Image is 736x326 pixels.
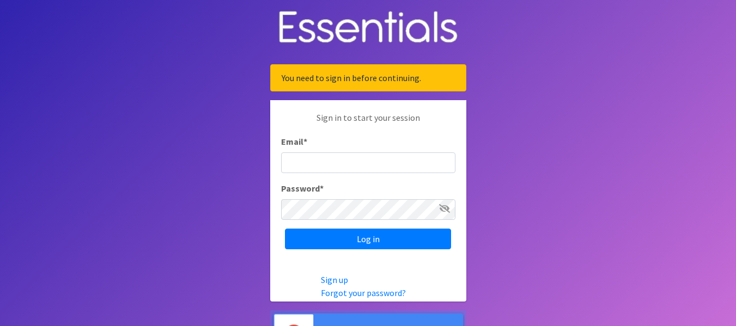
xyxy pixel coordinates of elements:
a: Sign up [321,274,348,285]
label: Email [281,135,307,148]
div: You need to sign in before continuing. [270,64,466,91]
p: Sign in to start your session [281,111,455,135]
label: Password [281,182,324,195]
abbr: required [303,136,307,147]
input: Log in [285,229,451,249]
a: Forgot your password? [321,287,406,298]
abbr: required [320,183,324,194]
